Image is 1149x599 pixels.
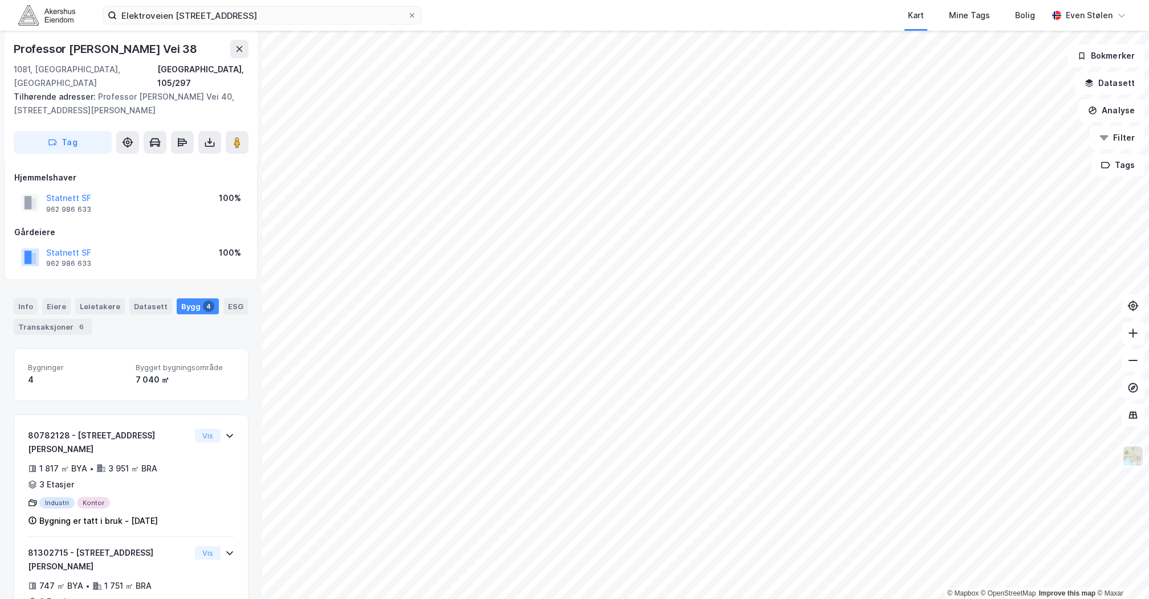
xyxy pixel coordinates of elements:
[42,298,71,314] div: Eiere
[14,131,112,154] button: Tag
[947,589,979,597] a: Mapbox
[14,171,248,184] div: Hjemmelshaver
[75,298,125,314] div: Leietakere
[1015,9,1035,22] div: Bolig
[223,298,248,314] div: ESG
[219,191,241,205] div: 100%
[117,7,408,24] input: Søk på adresse, matrikkel, gårdeiere, leietakere eller personer
[177,298,219,314] div: Bygg
[1078,99,1144,122] button: Analyse
[1067,44,1144,67] button: Bokmerker
[108,462,157,475] div: 3 951 ㎡ BRA
[14,92,98,101] span: Tilhørende adresser:
[1075,72,1144,95] button: Datasett
[203,301,214,312] div: 4
[39,514,158,528] div: Bygning er tatt i bruk - [DATE]
[1092,544,1149,599] div: Kontrollprogram for chat
[89,464,94,473] div: •
[1091,154,1144,177] button: Tags
[14,63,157,90] div: 1081, [GEOGRAPHIC_DATA], [GEOGRAPHIC_DATA]
[46,205,91,214] div: 962 986 633
[949,9,990,22] div: Mine Tags
[908,9,924,22] div: Kart
[1090,126,1144,149] button: Filter
[39,579,83,593] div: 747 ㎡ BYA
[136,373,234,387] div: 7 040 ㎡
[1122,445,1144,467] img: Z
[14,225,248,239] div: Gårdeiere
[136,363,234,372] span: Bygget bygningsområde
[85,581,90,590] div: •
[157,63,248,90] div: [GEOGRAPHIC_DATA], 105/297
[104,579,152,593] div: 1 751 ㎡ BRA
[219,246,241,260] div: 100%
[195,429,221,442] button: Vis
[28,363,127,372] span: Bygninger
[14,319,92,335] div: Transaksjoner
[195,546,221,560] button: Vis
[129,298,172,314] div: Datasett
[981,589,1036,597] a: OpenStreetMap
[14,298,38,314] div: Info
[28,546,190,573] div: 81302715 - [STREET_ADDRESS][PERSON_NAME]
[46,259,91,268] div: 962 986 633
[76,321,87,333] div: 6
[39,478,74,491] div: 3 Etasjer
[14,40,199,58] div: Professor [PERSON_NAME] Vei 38
[1066,9,1113,22] div: Even Stølen
[28,429,190,456] div: 80782128 - [STREET_ADDRESS][PERSON_NAME]
[1039,589,1095,597] a: Improve this map
[39,462,87,475] div: 1 817 ㎡ BYA
[1092,544,1149,599] iframe: Chat Widget
[18,5,75,25] img: akershus-eiendom-logo.9091f326c980b4bce74ccdd9f866810c.svg
[28,373,127,387] div: 4
[14,90,239,117] div: Professor [PERSON_NAME] Vei 40, [STREET_ADDRESS][PERSON_NAME]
